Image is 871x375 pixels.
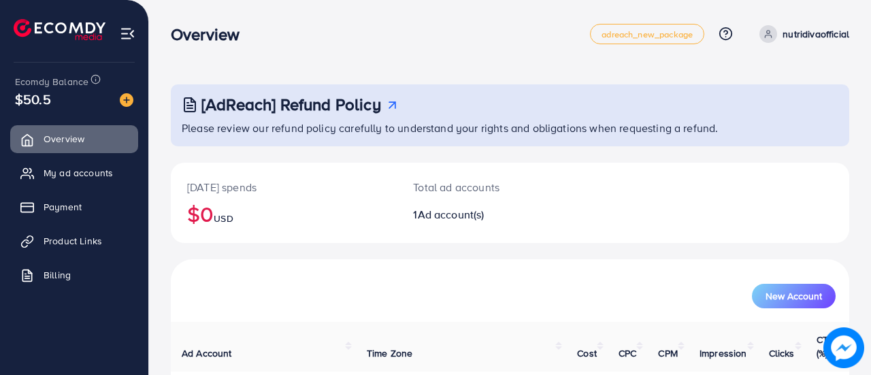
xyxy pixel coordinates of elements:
h2: 1 [413,208,550,221]
span: USD [214,212,233,225]
span: Billing [44,268,71,282]
p: nutridivaofficial [783,26,849,42]
span: Impression [700,346,747,360]
a: Overview [10,125,138,152]
span: $50.5 [15,89,51,109]
img: image [120,93,133,107]
span: Cost [577,346,597,360]
p: [DATE] spends [187,179,380,195]
span: Ad Account [182,346,232,360]
h3: Overview [171,25,250,44]
a: adreach_new_package [590,24,704,44]
span: Overview [44,132,84,146]
span: New Account [766,291,822,301]
span: Clicks [769,346,795,360]
a: Payment [10,193,138,221]
span: Payment [44,200,82,214]
a: My ad accounts [10,159,138,186]
p: Total ad accounts [413,179,550,195]
a: Billing [10,261,138,289]
span: CTR (%) [817,333,834,360]
img: menu [120,26,135,42]
img: image [823,327,864,368]
span: Ad account(s) [418,207,484,222]
p: Please review our refund policy carefully to understand your rights and obligations when requesti... [182,120,841,136]
span: My ad accounts [44,166,113,180]
h3: [AdReach] Refund Policy [201,95,381,114]
span: CPM [658,346,677,360]
h2: $0 [187,201,380,227]
span: Ecomdy Balance [15,75,88,88]
button: New Account [752,284,836,308]
span: adreach_new_package [602,30,693,39]
span: Time Zone [367,346,412,360]
a: nutridivaofficial [754,25,849,43]
span: Product Links [44,234,102,248]
a: Product Links [10,227,138,255]
span: CPC [619,346,636,360]
img: logo [14,19,105,40]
